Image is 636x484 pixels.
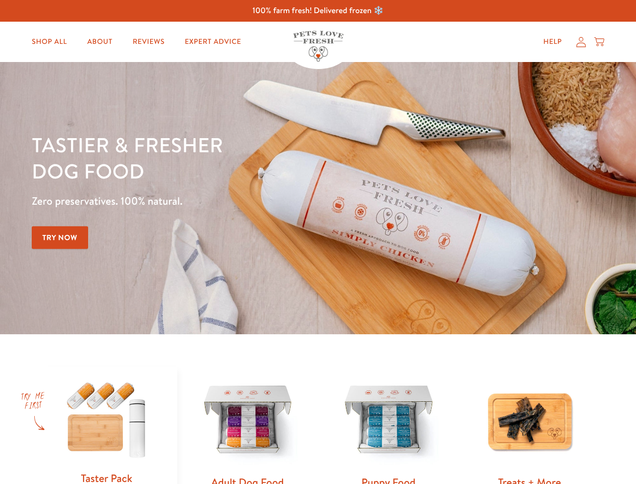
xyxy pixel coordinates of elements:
a: About [79,32,120,52]
p: Zero preservatives. 100% natural. [32,192,413,210]
a: Try Now [32,226,88,249]
a: Shop All [24,32,75,52]
a: Reviews [124,32,172,52]
a: Help [535,32,570,52]
a: Expert Advice [177,32,249,52]
img: Pets Love Fresh [293,31,343,62]
h1: Tastier & fresher dog food [32,132,413,184]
